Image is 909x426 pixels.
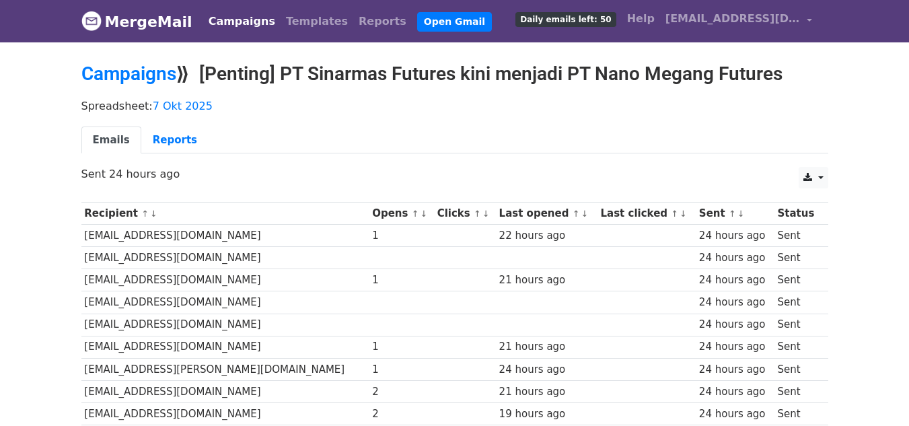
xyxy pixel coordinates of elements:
td: Sent [774,225,821,247]
div: 24 hours ago [699,362,771,378]
a: Reports [353,8,412,35]
a: Templates [281,8,353,35]
div: 24 hours ago [699,228,771,244]
a: Help [622,5,660,32]
div: 24 hours ago [699,250,771,266]
a: ↓ [482,209,490,219]
a: Daily emails left: 50 [510,5,621,32]
a: ↑ [412,209,419,219]
th: Sent [696,203,774,225]
h2: ⟫ [Penting] PT Sinarmas Futures kini menjadi PT Nano Megang Futures [81,63,828,85]
div: 24 hours ago [699,339,771,355]
img: MergeMail logo [81,11,102,31]
a: MergeMail [81,7,192,36]
a: ↓ [581,209,588,219]
p: Sent 24 hours ago [81,167,828,181]
td: Sent [774,402,821,425]
a: Open Gmail [417,12,492,32]
div: 1 [372,362,431,378]
div: 22 hours ago [499,228,594,244]
div: 19 hours ago [499,406,594,422]
div: 21 hours ago [499,384,594,400]
a: ↓ [150,209,157,219]
p: Spreadsheet: [81,99,828,113]
a: ↑ [671,209,678,219]
td: [EMAIL_ADDRESS][DOMAIN_NAME] [81,291,369,314]
td: [EMAIL_ADDRESS][DOMAIN_NAME] [81,402,369,425]
th: Clicks [434,203,496,225]
div: 21 hours ago [499,339,594,355]
div: 24 hours ago [699,295,771,310]
a: 7 Okt 2025 [153,100,213,112]
td: [EMAIL_ADDRESS][DOMAIN_NAME] [81,225,369,247]
th: Opens [369,203,433,225]
div: 24 hours ago [699,406,771,422]
a: ↓ [420,209,427,219]
td: Sent [774,358,821,380]
a: ↓ [680,209,687,219]
div: 1 [372,339,431,355]
a: Emails [81,127,141,154]
div: 2 [372,406,431,422]
div: 21 hours ago [499,273,594,288]
td: [EMAIL_ADDRESS][DOMAIN_NAME] [81,336,369,358]
th: Last clicked [597,203,696,225]
th: Recipient [81,203,369,225]
td: Sent [774,314,821,336]
th: Last opened [496,203,597,225]
span: Daily emails left: 50 [515,12,616,27]
div: 24 hours ago [699,273,771,288]
div: 24 hours ago [499,362,594,378]
th: Status [774,203,821,225]
span: [EMAIL_ADDRESS][DOMAIN_NAME] [665,11,800,27]
td: Sent [774,380,821,402]
td: Sent [774,247,821,269]
a: Campaigns [203,8,281,35]
td: Sent [774,336,821,358]
td: [EMAIL_ADDRESS][DOMAIN_NAME] [81,247,369,269]
div: 24 hours ago [699,317,771,332]
a: Campaigns [81,63,176,85]
td: [EMAIL_ADDRESS][PERSON_NAME][DOMAIN_NAME] [81,358,369,380]
td: [EMAIL_ADDRESS][DOMAIN_NAME] [81,314,369,336]
a: ↑ [141,209,149,219]
div: 1 [372,273,431,288]
td: [EMAIL_ADDRESS][DOMAIN_NAME] [81,269,369,291]
a: [EMAIL_ADDRESS][DOMAIN_NAME] [660,5,817,37]
td: [EMAIL_ADDRESS][DOMAIN_NAME] [81,380,369,402]
td: Sent [774,291,821,314]
div: 1 [372,228,431,244]
a: Reports [141,127,209,154]
a: ↑ [573,209,580,219]
td: Sent [774,269,821,291]
a: ↑ [474,209,481,219]
a: ↑ [729,209,736,219]
div: 24 hours ago [699,384,771,400]
div: 2 [372,384,431,400]
a: ↓ [737,209,745,219]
